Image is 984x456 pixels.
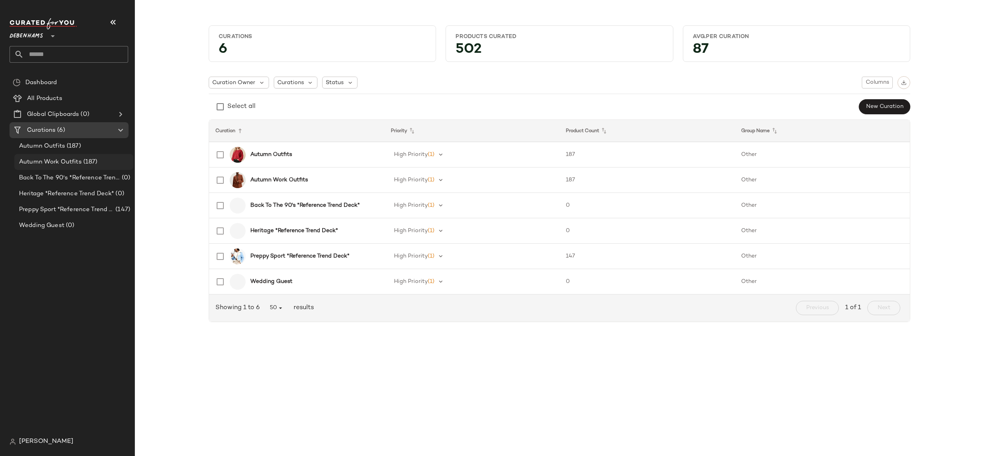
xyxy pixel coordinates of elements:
[19,142,65,151] span: Autumn Outfits
[735,142,910,167] td: Other
[250,227,338,235] b: Heritage *Reference Trend Deck*
[27,110,79,119] span: Global Clipboards
[394,177,428,183] span: High Priority
[250,252,350,260] b: Preppy Sport *Reference Trend Deck*
[250,201,360,210] b: Back To The 90's *Reference Trend Deck*
[693,33,900,40] div: Avg.per Curation
[428,202,434,208] span: (1)
[114,205,130,214] span: (147)
[862,77,893,89] button: Columns
[559,193,735,218] td: 0
[428,228,434,234] span: (1)
[455,33,663,40] div: Products Curated
[230,248,246,264] img: gzz96347_denim-blue_xl
[735,269,910,294] td: Other
[27,126,56,135] span: Curations
[25,78,57,87] span: Dashboard
[10,18,77,29] img: cfy_white_logo.C9jOOHJF.svg
[845,303,861,313] span: 1 of 1
[559,167,735,193] td: 187
[219,33,426,40] div: Curations
[394,152,428,158] span: High Priority
[64,221,74,230] span: (0)
[227,102,256,112] div: Select all
[428,279,434,285] span: (1)
[901,80,907,85] img: svg%3e
[19,158,82,167] span: Autumn Work Outfits
[120,173,130,183] span: (0)
[19,205,114,214] span: Preppy Sport *Reference Trend Deck*
[865,79,889,86] span: Columns
[10,439,16,445] img: svg%3e
[559,269,735,294] td: 0
[735,120,910,142] th: Group Name
[559,142,735,167] td: 187
[13,79,21,87] img: svg%3e
[859,99,910,114] button: New Curation
[27,94,62,103] span: All Products
[735,218,910,244] td: Other
[735,167,910,193] td: Other
[290,303,314,313] span: results
[250,150,292,159] b: Autumn Outfits
[114,189,124,198] span: (0)
[394,228,428,234] span: High Priority
[215,303,263,313] span: Showing 1 to 6
[384,120,560,142] th: Priority
[209,120,384,142] th: Curation
[56,126,65,135] span: (6)
[230,147,246,163] img: bqq19865_red_xl
[449,44,669,58] div: 502
[559,218,735,244] td: 0
[79,110,89,119] span: (0)
[428,253,434,259] span: (1)
[394,202,428,208] span: High Priority
[19,437,73,446] span: [PERSON_NAME]
[394,279,428,285] span: High Priority
[277,79,304,87] span: Curations
[10,27,43,41] span: Debenhams
[263,301,290,315] button: 50
[212,79,255,87] span: Curation Owner
[735,193,910,218] td: Other
[82,158,98,167] span: (187)
[230,172,246,188] img: bkk24846_rust_xl
[559,120,735,142] th: Product Count
[19,173,120,183] span: Back To The 90's *Reference Trend Deck*
[269,304,284,312] span: 50
[19,189,114,198] span: Heritage *Reference Trend Deck*
[428,152,434,158] span: (1)
[65,142,81,151] span: (187)
[19,221,64,230] span: Wedding Guest
[326,79,344,87] span: Status
[250,176,308,184] b: Autumn Work Outfits
[394,253,428,259] span: High Priority
[212,44,432,58] div: 6
[250,277,292,286] b: Wedding Guest
[866,104,903,110] span: New Curation
[686,44,907,58] div: 87
[559,244,735,269] td: 147
[428,177,434,183] span: (1)
[735,244,910,269] td: Other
